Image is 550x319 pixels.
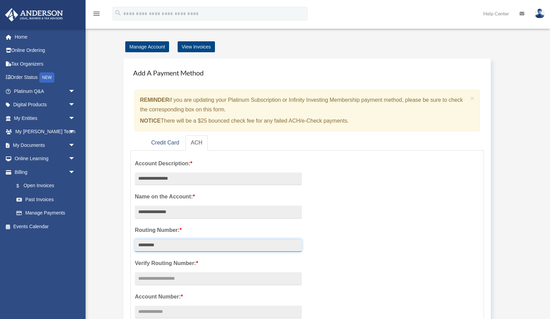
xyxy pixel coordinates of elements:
[92,12,101,18] a: menu
[146,135,185,151] a: Credit Card
[10,193,86,206] a: Past Invoices
[135,225,302,235] label: Routing Number:
[470,94,475,102] span: ×
[68,152,82,166] span: arrow_drop_down
[5,57,86,71] a: Tax Organizers
[125,41,169,52] a: Manage Account
[5,165,86,179] a: Billingarrow_drop_down
[470,95,475,102] button: Close
[5,84,86,98] a: Platinum Q&Aarrow_drop_down
[135,159,302,168] label: Account Description:
[5,220,86,233] a: Events Calendar
[130,65,484,80] h4: Add A Payment Method
[140,118,161,124] strong: NOTICE
[135,90,480,131] div: if you are updating your Platinum Subscription or Infinity Investing Membership payment method, p...
[92,10,101,18] i: menu
[5,44,86,57] a: Online Ordering
[114,9,122,17] i: search
[10,179,86,193] a: $Open Invoices
[135,259,302,268] label: Verify Routing Number:
[5,98,86,112] a: Digital Productsarrow_drop_down
[186,135,208,151] a: ACH
[140,97,169,103] strong: REMINDER
[535,9,545,18] img: User Pic
[20,182,24,190] span: $
[178,41,215,52] a: View Invoices
[135,192,302,202] label: Name on the Account:
[3,8,65,22] img: Anderson Advisors Platinum Portal
[68,138,82,152] span: arrow_drop_down
[68,98,82,112] span: arrow_drop_down
[68,165,82,179] span: arrow_drop_down
[5,30,86,44] a: Home
[5,125,86,139] a: My [PERSON_NAME] Teamarrow_drop_down
[140,116,468,126] p: There will be a $25 bounced check fee for any failed ACH/e-Check payments.
[5,111,86,125] a: My Entitiesarrow_drop_down
[5,71,86,85] a: Order StatusNEW
[39,72,54,83] div: NEW
[68,125,82,139] span: arrow_drop_down
[5,152,86,166] a: Online Learningarrow_drop_down
[10,206,82,220] a: Manage Payments
[5,138,86,152] a: My Documentsarrow_drop_down
[68,84,82,98] span: arrow_drop_down
[135,292,302,302] label: Account Number:
[68,111,82,125] span: arrow_drop_down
